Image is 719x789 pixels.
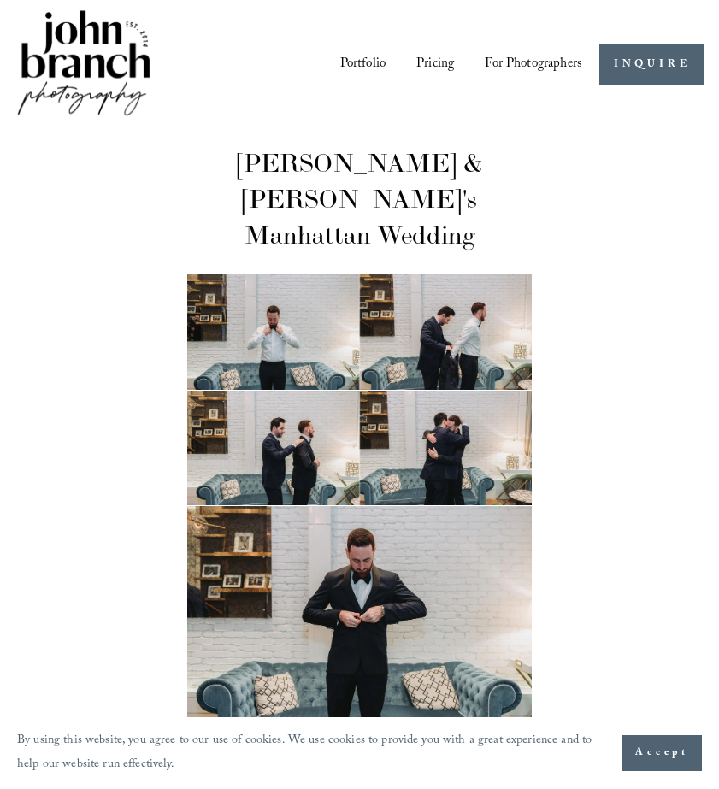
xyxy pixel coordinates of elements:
[15,7,153,122] img: John Branch IV Photography
[485,50,581,79] a: folder dropdown
[340,50,386,79] a: Portfolio
[187,274,533,389] img: 001-kristen---chris--manhattan-nyc-wedding.jpg
[416,50,454,79] a: Pricing
[187,391,533,505] img: 002-kristen---chris--manhattan-nyc-wedding.jpg
[599,44,704,86] a: INQUIRE
[485,52,581,78] span: For Photographers
[635,745,689,762] span: Accept
[187,506,533,736] img: 003-kristen---chris--manhattan-nyc-wedding.jpg
[187,144,533,253] h1: [PERSON_NAME] & [PERSON_NAME]'s Manhattan Wedding
[17,729,605,777] p: By using this website, you agree to our use of cookies. We use cookies to provide you with a grea...
[622,735,702,771] button: Accept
